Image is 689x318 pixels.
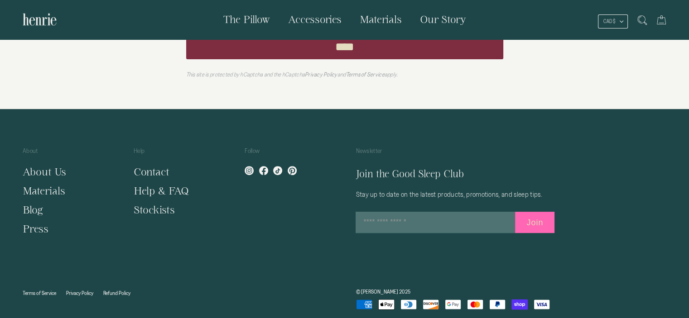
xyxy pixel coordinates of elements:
a: Materials [23,185,65,196]
p: This site is protected by hCaptcha and the hCaptcha and apply. [186,71,503,77]
a: Contact [134,166,169,177]
a: About Us [23,166,66,177]
p: Help [134,146,222,162]
p: About [23,146,111,162]
span: The Pillow [223,14,270,25]
a: Blog [23,204,43,215]
span: Accessories [288,14,342,25]
a: Terms of Service [346,71,384,78]
p: Newsletter [356,146,583,162]
a: Stockists [134,204,175,215]
h5: Join the Good Sleep Club [356,167,583,181]
a: Help & FAQ [134,185,189,196]
span: Materials [360,14,402,25]
button: Join [515,212,554,233]
span: Our Story [420,14,466,25]
img: Henrie [23,9,57,30]
input: Enter your email [356,212,515,233]
a: Privacy Policy [305,71,337,78]
a: © [PERSON_NAME] 2025 [356,289,410,294]
a: Press [23,223,48,234]
p: Stay up to date on the latest products, promotions, and sleep tips. [356,190,583,198]
a: Refund Policy [103,290,130,296]
a: Privacy Policy [66,290,93,296]
p: Follow [245,146,333,162]
a: Terms of Service [23,290,56,296]
button: CAD $ [598,14,628,28]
